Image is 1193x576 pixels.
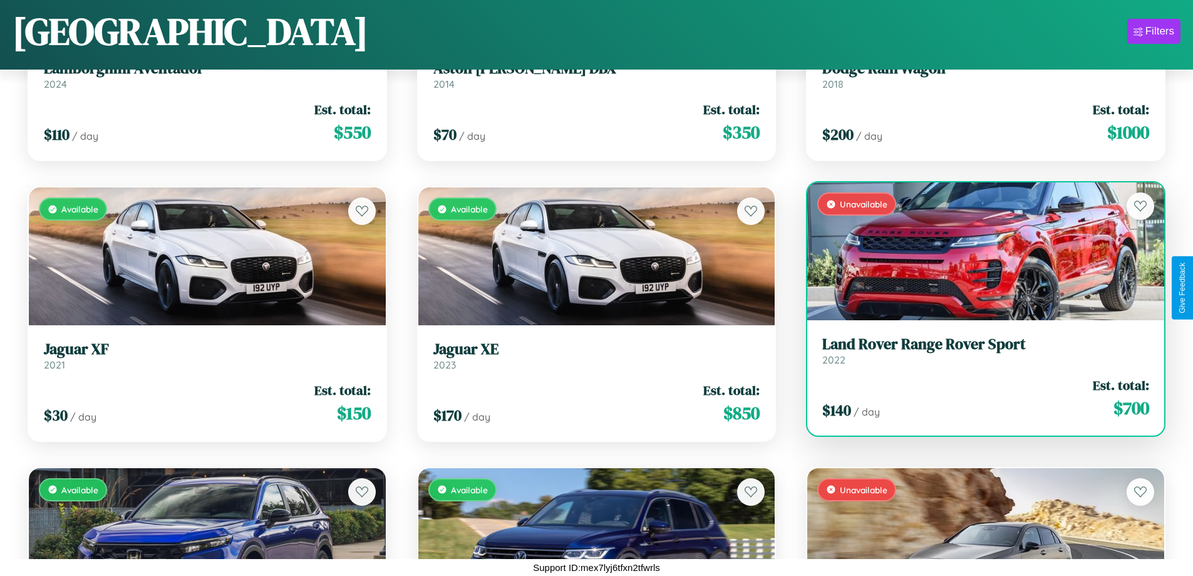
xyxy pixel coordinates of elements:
[840,484,887,495] span: Unavailable
[703,100,760,118] span: Est. total:
[840,199,887,209] span: Unavailable
[314,381,371,399] span: Est. total:
[433,78,455,90] span: 2014
[723,401,760,426] span: $ 850
[451,484,488,495] span: Available
[433,340,760,371] a: Jaguar XE2023
[1107,120,1149,145] span: $ 1000
[464,411,490,423] span: / day
[533,559,660,576] p: Support ID: mex7lyj6tfxn2tfwrls
[44,359,65,371] span: 2021
[1178,263,1187,313] div: Give Feedback
[451,204,488,214] span: Available
[433,359,456,371] span: 2023
[433,124,457,145] span: $ 70
[1093,100,1149,118] span: Est. total:
[854,406,880,418] span: / day
[44,405,68,426] span: $ 30
[1145,25,1174,38] div: Filters
[44,60,371,90] a: Lamborghini Aventador2024
[433,60,760,78] h3: Aston [PERSON_NAME] DBX
[1093,376,1149,394] span: Est. total:
[61,204,98,214] span: Available
[61,484,98,495] span: Available
[822,78,844,90] span: 2018
[459,130,485,142] span: / day
[44,78,67,90] span: 2024
[433,60,760,90] a: Aston [PERSON_NAME] DBX2014
[822,335,1149,366] a: Land Rover Range Rover Sport2022
[433,405,462,426] span: $ 170
[337,401,371,426] span: $ 150
[44,340,371,359] h3: Jaguar XF
[13,6,368,57] h1: [GEOGRAPHIC_DATA]
[822,353,845,366] span: 2022
[703,381,760,399] span: Est. total:
[70,411,96,423] span: / day
[1113,395,1149,421] span: $ 700
[72,130,98,142] span: / day
[723,120,760,145] span: $ 350
[44,340,371,371] a: Jaguar XF2021
[822,335,1149,353] h3: Land Rover Range Rover Sport
[433,340,760,359] h3: Jaguar XE
[1127,19,1180,44] button: Filters
[856,130,882,142] span: / day
[314,100,371,118] span: Est. total:
[334,120,371,145] span: $ 550
[822,60,1149,90] a: Dodge Ram Wagon2018
[822,124,854,145] span: $ 200
[44,124,70,145] span: $ 110
[822,400,851,421] span: $ 140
